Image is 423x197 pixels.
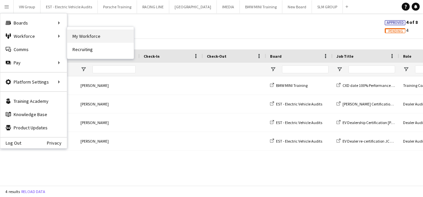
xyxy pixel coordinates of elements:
[76,76,140,95] div: [PERSON_NAME]
[76,132,140,150] div: [PERSON_NAME]
[169,0,217,13] button: [GEOGRAPHIC_DATA]
[14,0,41,13] button: VW Group
[0,43,67,56] a: Comms
[0,121,67,134] a: Product Updates
[270,101,322,106] a: EST - Electric Vehicle Audits
[76,95,140,113] div: [PERSON_NAME]
[282,0,312,13] button: New Board
[0,108,67,121] a: Knowledge Base
[312,0,343,13] button: SLM GROUP
[0,75,67,89] div: Platform Settings
[0,30,67,43] div: Workforce
[0,140,21,146] a: Log Out
[67,30,134,43] a: My Workforce
[276,101,322,106] span: EST - Electric Vehicle Audits
[282,65,329,73] input: Board Filter Input
[270,139,322,144] a: EST - Electric Vehicle Audits
[388,29,403,33] span: Pending
[20,188,47,195] button: Reload data
[41,0,98,13] button: EST - Electric Vehicle Audits
[387,21,404,25] span: Approved
[270,54,282,59] span: Board
[76,113,140,132] div: [PERSON_NAME]
[385,19,418,25] span: 4 of 8
[80,66,86,72] button: Open Filter Menu
[276,83,308,88] span: BMW MINI Training
[337,54,353,59] span: Job Title
[98,0,137,13] button: Porsche Training
[137,0,169,13] button: RACING LINE
[270,83,308,88] a: BMW MINI Training
[144,54,160,59] span: Check-In
[0,95,67,108] a: Training Academy
[0,16,67,30] div: Boards
[240,0,282,13] button: BMW MINI Training
[276,139,322,144] span: EST - Electric Vehicle Audits
[349,65,395,73] input: Job Title Filter Input
[207,54,226,59] span: Check-Out
[47,140,67,146] a: Privacy
[67,43,134,56] a: Recruiting
[270,120,322,125] a: EST - Electric Vehicle Audits
[403,66,409,72] button: Open Filter Menu
[385,27,408,33] span: 4
[337,66,343,72] button: Open Filter Menu
[0,56,67,69] div: Pay
[92,65,136,73] input: Name Filter Input
[270,66,276,72] button: Open Filter Menu
[276,120,322,125] span: EST - Electric Vehicle Audits
[217,0,240,13] button: IMEDIA
[403,54,411,59] span: Role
